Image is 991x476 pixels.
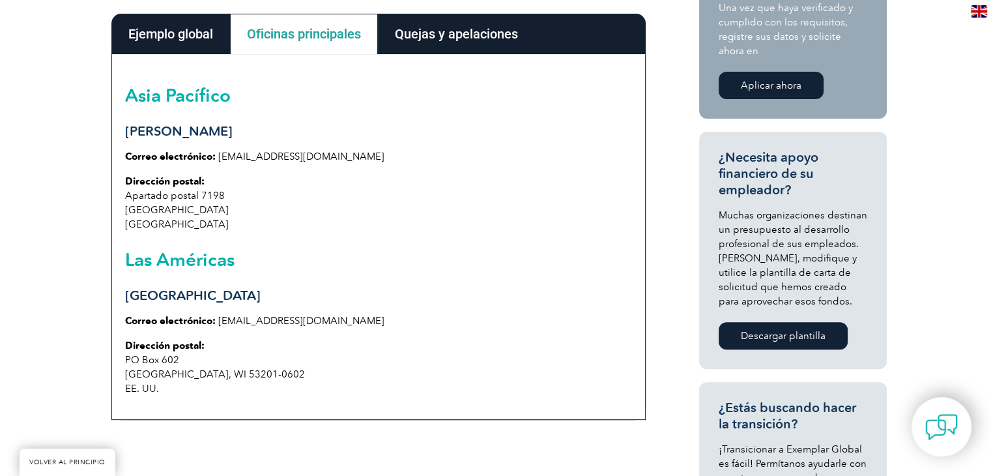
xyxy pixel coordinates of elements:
font: Una vez que haya verificado y cumplido con los requisitos, registre sus datos y solicite ahora en [719,2,853,57]
img: en [971,5,987,18]
font: EE. UU. [125,383,159,394]
font: Correo electrónico: [125,151,216,162]
font: Quejas y apelaciones [395,26,518,42]
font: [GEOGRAPHIC_DATA] [125,204,229,216]
font: Ejemplo global [128,26,213,42]
font: Dirección postal: [125,340,205,351]
a: Aplicar ahora [719,72,824,99]
font: [GEOGRAPHIC_DATA] [125,288,261,303]
font: ¿Estás buscando hacer la transición? [719,400,856,432]
font: Oficinas principales [247,26,361,42]
font: [GEOGRAPHIC_DATA] [125,218,229,230]
font: [GEOGRAPHIC_DATA], WI 53201-0602 [125,368,305,380]
a: [EMAIL_ADDRESS][DOMAIN_NAME] [218,315,384,327]
font: Muchas organizaciones destinan un presupuesto al desarrollo profesional de sus empleados. [PERSON... [719,209,867,307]
font: ¿Necesita apoyo financiero de su empleador? [719,149,818,198]
font: Descargar plantilla [741,330,826,342]
font: Aplicar ahora [741,80,801,91]
a: Descargar plantilla [719,322,848,350]
a: VOLVER AL PRINCIPIO [20,449,115,476]
font: Dirección postal: [125,175,205,187]
a: [EMAIL_ADDRESS][DOMAIN_NAME] [218,151,384,162]
img: contact-chat.png [925,411,958,443]
font: Apartado postal 7198 [125,190,225,201]
font: [PERSON_NAME] [125,123,233,139]
font: PO Box 602 [125,354,179,366]
font: Las Américas [125,248,235,271]
font: Correo electrónico: [125,315,216,327]
font: VOLVER AL PRINCIPIO [29,458,106,466]
font: Asia Pacífico [125,84,231,106]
